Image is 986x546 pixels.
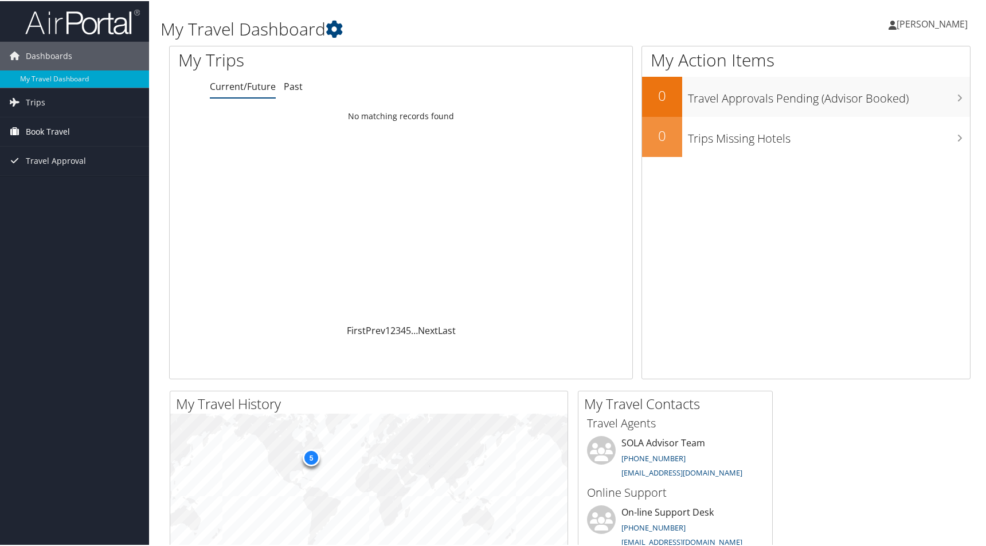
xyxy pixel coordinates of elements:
[26,41,72,69] span: Dashboards
[347,323,366,336] a: First
[642,116,970,156] a: 0Trips Missing Hotels
[25,7,140,34] img: airportal-logo.png
[642,125,682,144] h2: 0
[210,79,276,92] a: Current/Future
[587,414,764,430] h3: Travel Agents
[418,323,438,336] a: Next
[401,323,406,336] a: 4
[621,466,742,477] a: [EMAIL_ADDRESS][DOMAIN_NAME]
[889,6,979,40] a: [PERSON_NAME]
[385,323,390,336] a: 1
[587,484,764,500] h3: Online Support
[642,76,970,116] a: 0Travel Approvals Pending (Advisor Booked)
[621,536,742,546] a: [EMAIL_ADDRESS][DOMAIN_NAME]
[642,85,682,104] h2: 0
[688,124,970,146] h3: Trips Missing Hotels
[584,393,772,413] h2: My Travel Contacts
[688,84,970,105] h3: Travel Approvals Pending (Advisor Booked)
[642,47,970,71] h1: My Action Items
[390,323,396,336] a: 2
[26,146,86,174] span: Travel Approval
[284,79,303,92] a: Past
[396,323,401,336] a: 3
[411,323,418,336] span: …
[621,521,686,532] a: [PHONE_NUMBER]
[897,17,968,29] span: [PERSON_NAME]
[176,393,568,413] h2: My Travel History
[161,16,706,40] h1: My Travel Dashboard
[581,435,769,482] li: SOLA Advisor Team
[366,323,385,336] a: Prev
[178,47,431,71] h1: My Trips
[406,323,411,336] a: 5
[170,105,632,125] td: No matching records found
[621,452,686,462] a: [PHONE_NUMBER]
[26,116,70,145] span: Book Travel
[438,323,456,336] a: Last
[26,87,45,116] span: Trips
[303,448,320,465] div: 5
